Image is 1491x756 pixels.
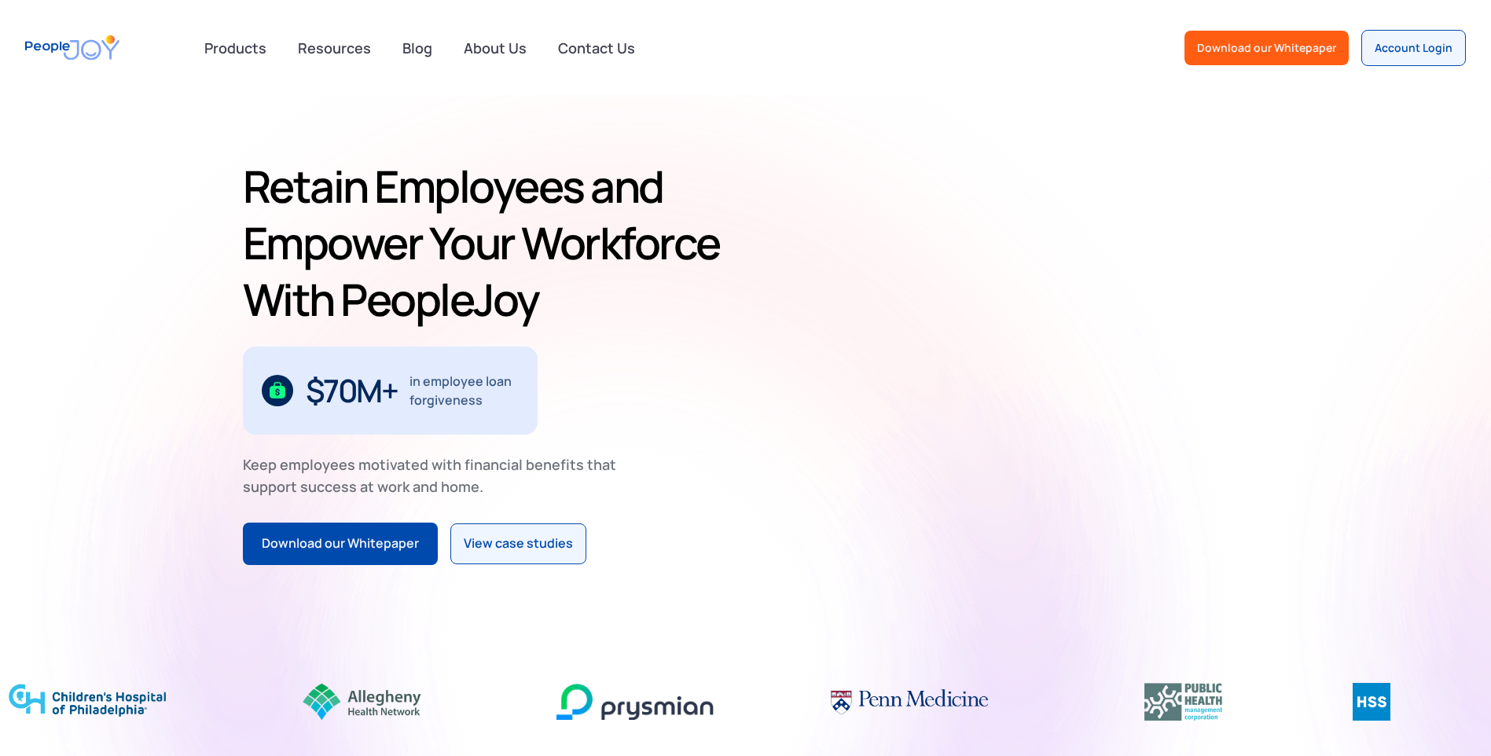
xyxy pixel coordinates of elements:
[549,31,645,65] a: Contact Us
[243,347,538,435] div: 1 / 3
[243,158,740,328] h1: Retain Employees and Empower Your Workforce With PeopleJoy
[306,378,398,403] div: $70M+
[464,534,573,554] div: View case studies
[393,31,442,65] a: Blog
[243,523,438,565] a: Download our Whitepaper
[450,523,586,564] a: View case studies
[1197,40,1336,56] div: Download our Whitepaper
[288,31,380,65] a: Resources
[409,372,519,409] div: in employee loan forgiveness
[1375,40,1452,56] div: Account Login
[454,31,536,65] a: About Us
[262,534,419,554] div: Download our Whitepaper
[243,453,630,497] div: Keep employees motivated with financial benefits that support success at work and home.
[1361,30,1466,66] a: Account Login
[1184,31,1349,65] a: Download our Whitepaper
[25,25,119,70] a: home
[195,32,276,64] div: Products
